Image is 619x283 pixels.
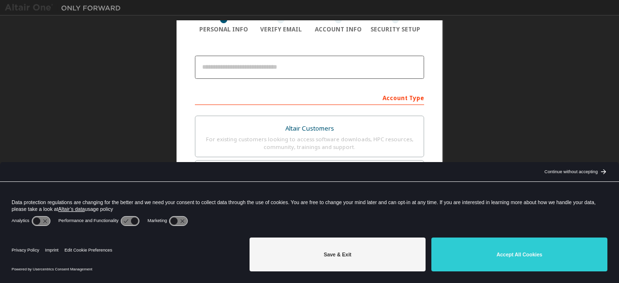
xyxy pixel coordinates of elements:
[195,89,424,105] div: Account Type
[252,26,310,33] div: Verify Email
[367,26,425,33] div: Security Setup
[195,26,252,33] div: Personal Info
[201,135,418,151] div: For existing customers looking to access software downloads, HPC resources, community, trainings ...
[201,122,418,135] div: Altair Customers
[5,3,126,13] img: Altair One
[309,26,367,33] div: Account Info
